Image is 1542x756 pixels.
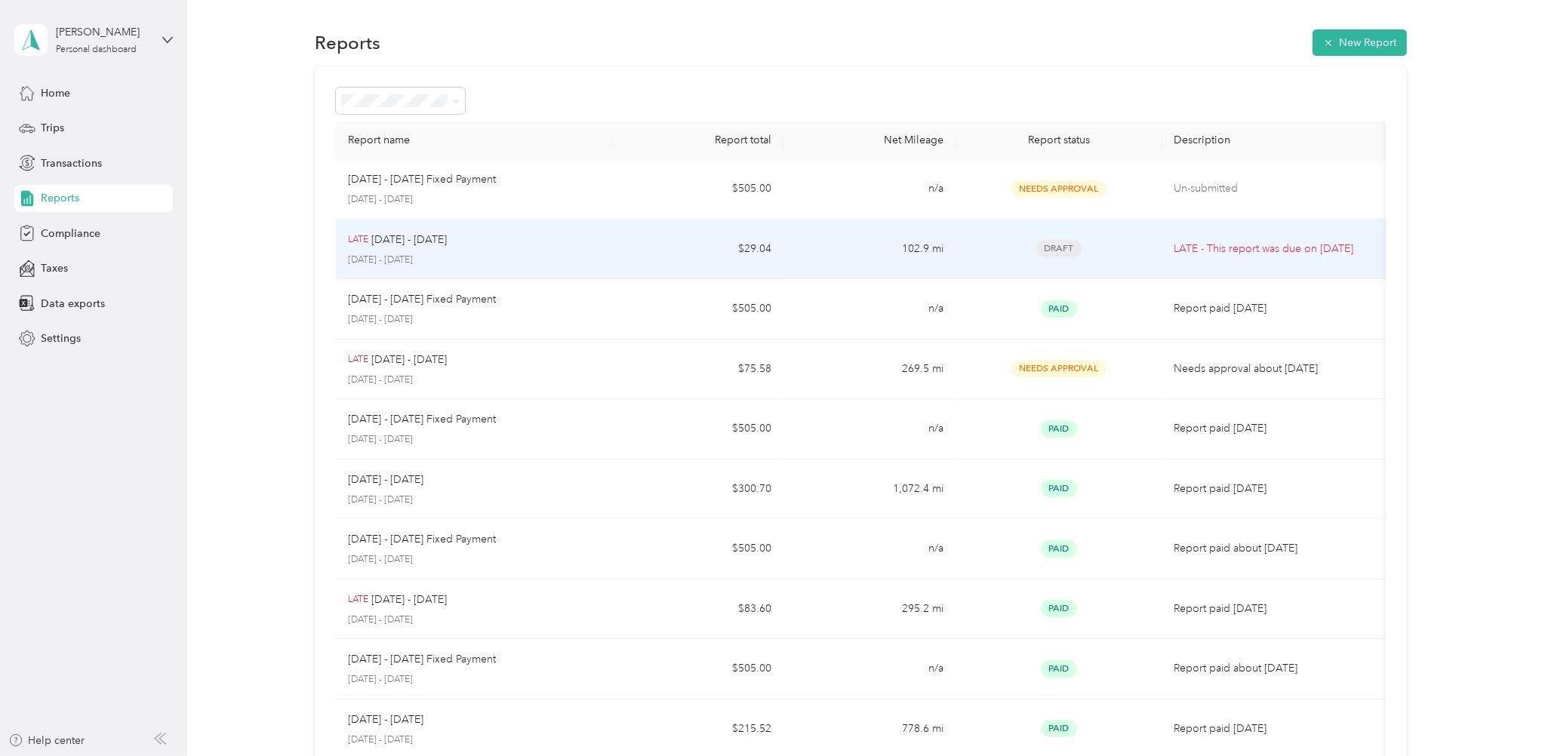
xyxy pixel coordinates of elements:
[1174,361,1380,377] p: Needs approval about [DATE]
[41,120,64,136] span: Trips
[348,433,599,447] p: [DATE] - [DATE]
[1162,121,1392,159] th: Description
[348,531,496,548] p: [DATE] - [DATE] Fixed Payment
[611,279,783,340] td: $505.00
[348,313,599,327] p: [DATE] - [DATE]
[348,233,368,247] p: LATE
[1011,180,1106,198] span: Needs Approval
[41,296,105,312] span: Data exports
[611,159,783,220] td: $505.00
[1174,180,1380,197] p: Un-submitted
[1041,300,1077,318] span: Paid
[56,24,150,40] div: [PERSON_NAME]
[1174,721,1380,737] p: Report paid [DATE]
[348,651,496,668] p: [DATE] - [DATE] Fixed Payment
[783,579,956,640] td: 295.2 mi
[371,232,447,248] p: [DATE] - [DATE]
[1457,671,1542,756] iframe: Everlance-gr Chat Button Frame
[783,459,956,520] td: 1,072.4 mi
[783,340,956,400] td: 269.5 mi
[41,155,102,171] span: Transactions
[348,373,599,387] p: [DATE] - [DATE]
[348,493,599,507] p: [DATE] - [DATE]
[783,220,956,280] td: 102.9 mi
[56,45,137,54] div: Personal dashboard
[968,134,1150,146] div: Report status
[611,220,783,280] td: $29.04
[1313,29,1407,56] button: New Report
[1174,300,1380,317] p: Report paid [DATE]
[348,291,496,308] p: [DATE] - [DATE] Fixed Payment
[1041,480,1077,497] span: Paid
[1041,660,1077,678] span: Paid
[1041,600,1077,617] span: Paid
[1174,660,1380,677] p: Report paid about [DATE]
[1174,481,1380,497] p: Report paid [DATE]
[1174,601,1380,617] p: Report paid [DATE]
[348,673,599,687] p: [DATE] - [DATE]
[336,121,611,159] th: Report name
[783,639,956,699] td: n/a
[783,121,956,159] th: Net Mileage
[1011,360,1106,377] span: Needs Approval
[1041,540,1077,558] span: Paid
[783,519,956,579] td: n/a
[348,193,599,207] p: [DATE] - [DATE]
[348,613,599,627] p: [DATE] - [DATE]
[783,159,956,220] td: n/a
[1041,420,1077,438] span: Paid
[1041,720,1077,737] span: Paid
[41,330,81,346] span: Settings
[371,352,447,368] p: [DATE] - [DATE]
[611,459,783,520] td: $300.70
[348,733,599,747] p: [DATE] - [DATE]
[348,171,496,188] p: [DATE] - [DATE] Fixed Payment
[41,226,100,241] span: Compliance
[1174,540,1380,557] p: Report paid about [DATE]
[1036,240,1082,257] span: Draft
[8,733,85,748] button: Help center
[41,260,68,276] span: Taxes
[348,553,599,567] p: [DATE] - [DATE]
[611,639,783,699] td: $505.00
[611,519,783,579] td: $505.00
[41,85,70,101] span: Home
[371,592,447,608] p: [DATE] - [DATE]
[611,340,783,400] td: $75.58
[783,279,956,340] td: n/a
[315,35,380,51] h1: Reports
[783,399,956,459] td: n/a
[611,399,783,459] td: $505.00
[348,472,423,488] p: [DATE] - [DATE]
[1174,420,1380,437] p: Report paid [DATE]
[611,121,783,159] th: Report total
[348,593,368,607] p: LATE
[348,254,599,267] p: [DATE] - [DATE]
[348,353,368,367] p: LATE
[611,579,783,640] td: $83.60
[348,411,496,428] p: [DATE] - [DATE] Fixed Payment
[348,711,423,728] p: [DATE] - [DATE]
[1174,241,1380,257] p: LATE - This report was due on [DATE]
[41,190,79,206] span: Reports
